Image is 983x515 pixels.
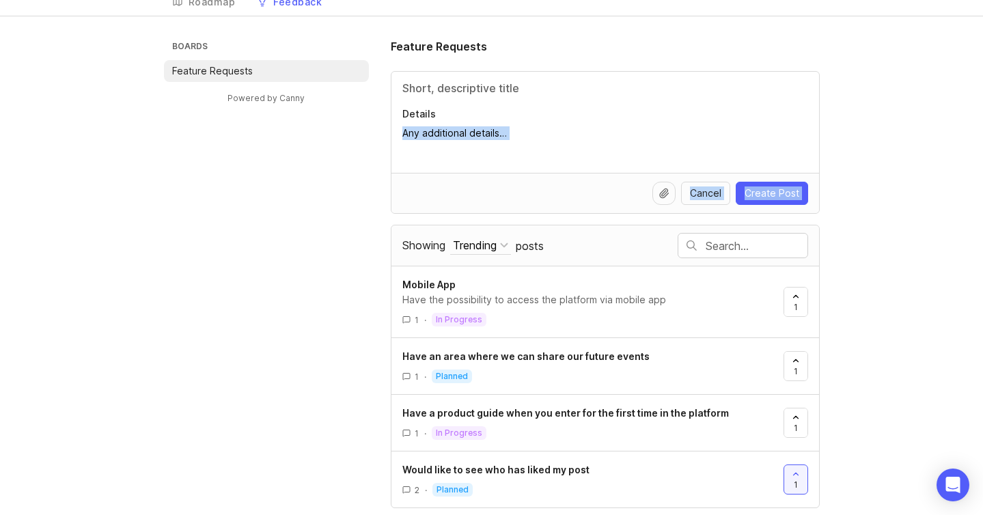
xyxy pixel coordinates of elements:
span: 1 [794,479,798,490]
span: 1 [415,314,419,326]
input: Search… [706,238,807,253]
button: Showing [450,236,511,255]
span: Have an area where we can share our future events [402,350,650,362]
button: 1 [784,408,808,438]
span: Cancel [690,186,721,200]
p: Details [402,107,808,121]
h1: Feature Requests [391,38,487,55]
div: · [424,371,426,382]
a: Have a product guide when you enter for the first time in the platform1·in progress [402,406,784,440]
a: Powered by Canny [225,90,307,106]
textarea: Details [402,126,808,154]
span: Create Post [745,186,799,200]
span: 2 [415,484,419,496]
span: Mobile App [402,279,456,290]
span: Would like to see who has liked my post [402,464,590,475]
a: Mobile AppHave the possibility to access the platform via mobile app1·in progress [402,277,784,326]
div: · [424,428,426,439]
a: Would like to see who has liked my post2·planned [402,462,784,497]
button: Create Post [736,182,808,205]
button: Cancel [681,182,730,205]
h3: Boards [169,38,369,57]
span: 1 [415,371,419,382]
span: 1 [794,422,798,434]
a: Have an area where we can share our future events1·planned [402,349,784,383]
div: Open Intercom Messenger [937,469,969,501]
div: · [424,314,426,326]
p: Feature Requests [172,64,253,78]
p: planned [437,484,469,495]
button: 1 [784,287,808,317]
div: Trending [453,238,497,253]
span: 1 [415,428,419,439]
button: 1 [784,351,808,381]
p: in progress [436,428,482,439]
span: 1 [794,301,798,313]
p: planned [436,371,468,382]
div: · [425,484,427,496]
button: 1 [784,464,808,495]
p: in progress [436,314,482,325]
a: Feature Requests [164,60,369,82]
span: Showing [402,238,445,252]
span: Have a product guide when you enter for the first time in the platform [402,407,729,419]
span: posts [516,238,544,253]
span: 1 [794,365,798,377]
input: Title [402,80,808,96]
div: Have the possibility to access the platform via mobile app [402,292,773,307]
